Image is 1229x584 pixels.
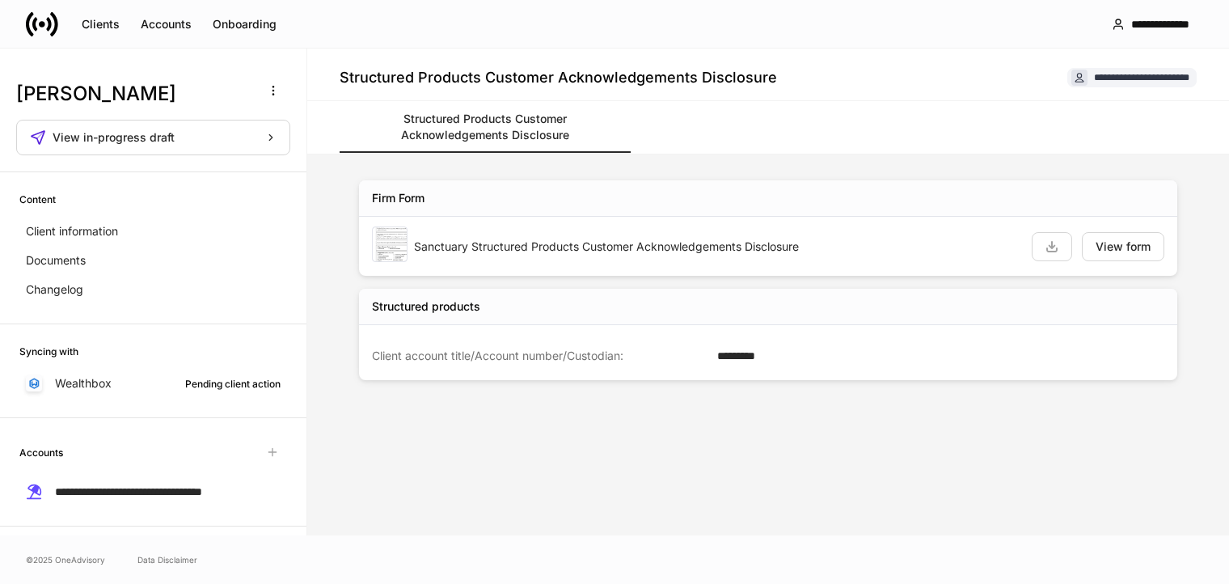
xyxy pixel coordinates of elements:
h6: Accounts [19,445,63,460]
button: Clients [71,11,130,37]
a: Data Disclaimer [137,553,197,566]
p: Client information [26,223,118,239]
h4: Structured Products Customer Acknowledgements Disclosure [340,68,777,87]
a: Documents [19,246,287,275]
p: Wealthbox [55,375,112,391]
p: Changelog [26,281,83,298]
div: Pending client action [185,376,281,391]
p: Documents [26,252,86,269]
h6: Syncing with [19,344,78,359]
button: View form [1082,232,1164,261]
div: Sanctuary Structured Products Customer Acknowledgements Disclosure [414,239,1019,255]
div: Firm Form [372,190,424,206]
button: Accounts [130,11,202,37]
div: Onboarding [213,19,277,30]
div: View form [1096,241,1151,252]
div: Clients [82,19,120,30]
div: Structured products [372,298,480,315]
a: Client information [19,217,287,246]
div: Accounts [141,19,192,30]
span: View in-progress draft [53,132,175,143]
button: Onboarding [202,11,287,37]
span: © 2025 OneAdvisory [26,553,105,566]
div: Client account title/Account number/Custodian: [372,348,707,364]
a: WealthboxPending client action [19,369,287,398]
button: View in-progress draft [16,120,290,155]
a: Changelog [19,275,287,304]
h3: [PERSON_NAME] [16,81,250,107]
span: Unavailable with outstanding requests for information [258,438,287,467]
h6: Content [19,192,56,207]
a: Structured Products Customer Acknowledgements Disclosure [340,101,631,153]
